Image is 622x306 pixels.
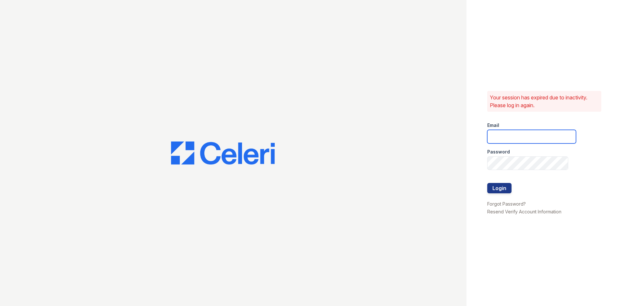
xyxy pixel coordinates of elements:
[487,149,510,155] label: Password
[487,183,512,193] button: Login
[487,201,526,207] a: Forgot Password?
[490,94,599,109] p: Your session has expired due to inactivity. Please log in again.
[487,209,561,214] a: Resend Verify Account Information
[487,122,499,129] label: Email
[171,142,275,165] img: CE_Logo_Blue-a8612792a0a2168367f1c8372b55b34899dd931a85d93a1a3d3e32e68fde9ad4.png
